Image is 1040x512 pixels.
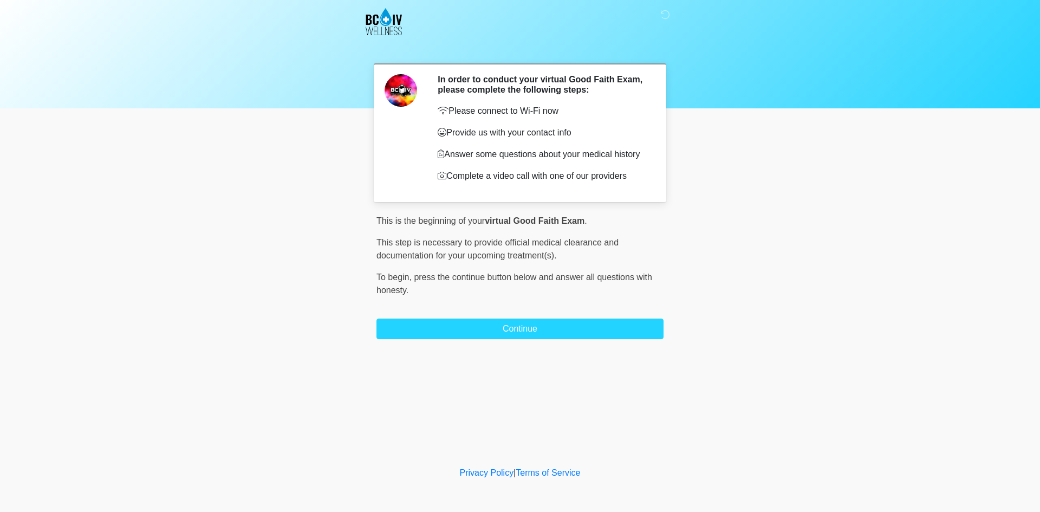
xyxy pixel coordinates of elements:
[366,8,402,35] img: BC IV Wellness, LLC Logo
[438,126,647,139] p: Provide us with your contact info
[513,468,516,477] a: |
[385,74,417,107] img: Agent Avatar
[438,105,647,118] p: Please connect to Wi-Fi now
[376,238,619,260] span: This step is necessary to provide official medical clearance and documentation for your upcoming ...
[438,148,647,161] p: Answer some questions about your medical history
[438,74,647,95] h2: In order to conduct your virtual Good Faith Exam, please complete the following steps:
[376,319,664,339] button: Continue
[376,273,652,295] span: press the continue button below and answer all questions with honesty.
[368,39,672,59] h1: ‎ ‎ ‎ ‎
[584,216,587,225] span: .
[460,468,514,477] a: Privacy Policy
[376,216,485,225] span: This is the beginning of your
[438,170,647,183] p: Complete a video call with one of our providers
[516,468,580,477] a: Terms of Service
[376,273,414,282] span: To begin,
[485,216,584,225] strong: virtual Good Faith Exam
